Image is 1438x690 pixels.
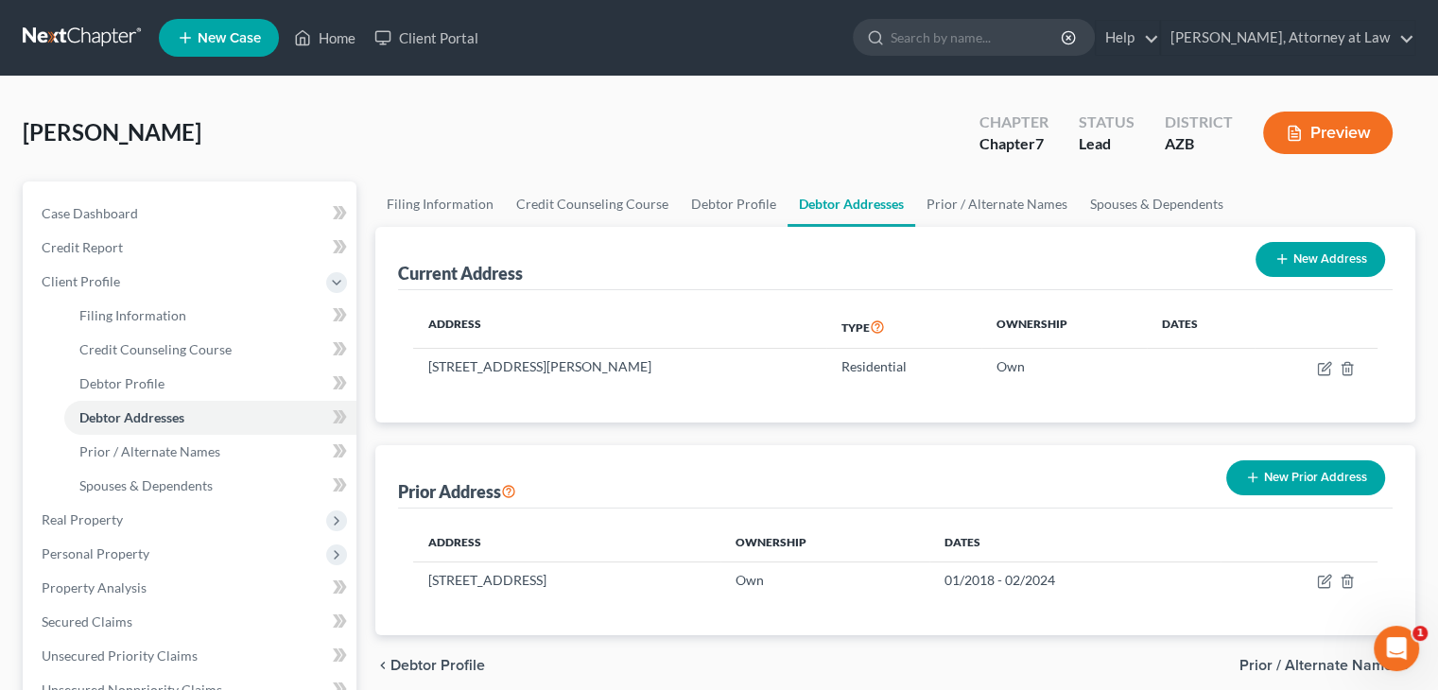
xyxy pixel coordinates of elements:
[79,307,186,323] span: Filing Information
[26,197,356,231] a: Case Dashboard
[720,561,929,597] td: Own
[79,477,213,493] span: Spouses & Dependents
[1079,181,1235,227] a: Spouses & Dependents
[64,469,356,503] a: Spouses & Dependents
[64,367,356,401] a: Debtor Profile
[42,613,132,630] span: Secured Claims
[375,658,485,673] button: chevron_left Debtor Profile
[1374,626,1419,671] iframe: Intercom live chat
[981,305,1146,349] th: Ownership
[1239,658,1400,673] span: Prior / Alternate Names
[1079,133,1135,155] div: Lead
[788,181,915,227] a: Debtor Addresses
[891,20,1064,55] input: Search by name...
[42,239,123,255] span: Credit Report
[64,299,356,333] a: Filing Information
[42,205,138,221] span: Case Dashboard
[979,133,1048,155] div: Chapter
[413,305,826,349] th: Address
[1165,112,1233,133] div: District
[1412,626,1428,641] span: 1
[1161,21,1414,55] a: [PERSON_NAME], Attorney at Law
[929,561,1221,597] td: 01/2018 - 02/2024
[929,524,1221,561] th: Dates
[1165,133,1233,155] div: AZB
[680,181,788,227] a: Debtor Profile
[64,401,356,435] a: Debtor Addresses
[375,658,390,673] i: chevron_left
[720,524,929,561] th: Ownership
[198,31,261,45] span: New Case
[413,524,720,561] th: Address
[1226,460,1385,495] button: New Prior Address
[64,333,356,367] a: Credit Counseling Course
[979,112,1048,133] div: Chapter
[1096,21,1159,55] a: Help
[42,579,147,595] span: Property Analysis
[42,273,120,289] span: Client Profile
[26,605,356,639] a: Secured Claims
[285,21,365,55] a: Home
[26,639,356,673] a: Unsecured Priority Claims
[1263,112,1393,154] button: Preview
[42,647,198,664] span: Unsecured Priority Claims
[413,349,826,385] td: [STREET_ADDRESS][PERSON_NAME]
[1239,658,1415,673] button: Prior / Alternate Names chevron_right
[79,443,220,459] span: Prior / Alternate Names
[826,349,982,385] td: Residential
[981,349,1146,385] td: Own
[64,435,356,469] a: Prior / Alternate Names
[375,181,505,227] a: Filing Information
[1079,112,1135,133] div: Status
[79,375,165,391] span: Debtor Profile
[413,561,720,597] td: [STREET_ADDRESS]
[505,181,680,227] a: Credit Counseling Course
[79,409,184,425] span: Debtor Addresses
[398,480,516,503] div: Prior Address
[826,305,982,349] th: Type
[79,341,232,357] span: Credit Counseling Course
[26,231,356,265] a: Credit Report
[1147,305,1255,349] th: Dates
[365,21,488,55] a: Client Portal
[23,118,201,146] span: [PERSON_NAME]
[26,571,356,605] a: Property Analysis
[390,658,485,673] span: Debtor Profile
[42,511,123,527] span: Real Property
[1256,242,1385,277] button: New Address
[42,545,149,561] span: Personal Property
[398,262,523,285] div: Current Address
[1035,134,1044,152] span: 7
[915,181,1079,227] a: Prior / Alternate Names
